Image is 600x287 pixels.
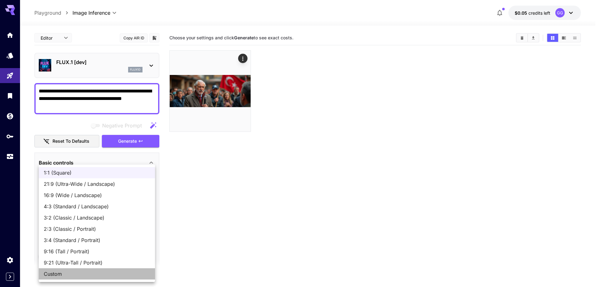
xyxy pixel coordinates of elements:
span: 16:9 (Wide / Landscape) [44,191,150,199]
span: 2:3 (Classic / Portrait) [44,225,150,233]
span: 3:4 (Standard / Portrait) [44,236,150,244]
span: 4:3 (Standard / Landscape) [44,203,150,210]
span: 21:9 (Ultra-Wide / Landscape) [44,180,150,188]
span: 9:16 (Tall / Portrait) [44,248,150,255]
span: 9:21 (Ultra-Tall / Portrait) [44,259,150,266]
span: 3:2 (Classic / Landscape) [44,214,150,221]
span: 1:1 (Square) [44,169,150,176]
span: Custom [44,270,150,278]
